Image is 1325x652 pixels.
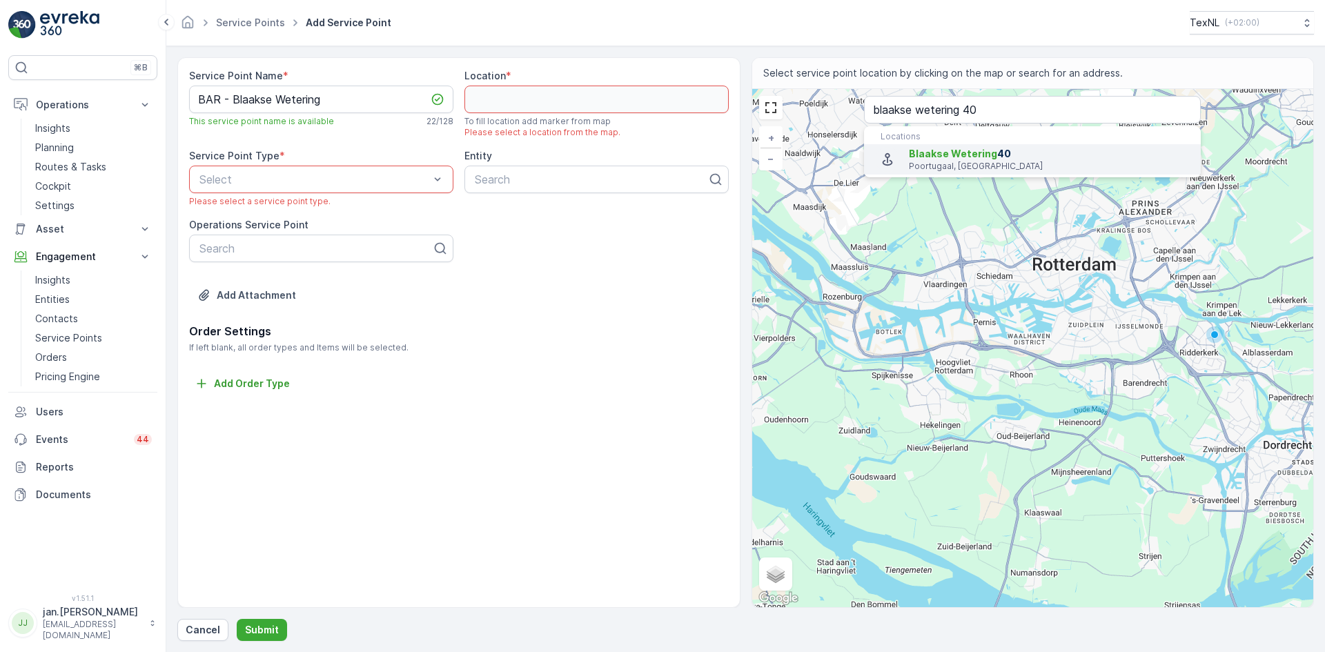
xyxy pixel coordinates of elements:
[35,331,102,345] p: Service Points
[909,161,1190,172] p: Poortugaal, [GEOGRAPHIC_DATA]
[36,488,152,502] p: Documents
[30,196,157,215] a: Settings
[8,594,157,602] span: v 1.51.1
[36,460,152,474] p: Reports
[763,66,1123,80] span: Select service point location by clicking on the map or search for an address.
[36,222,130,236] p: Asset
[30,328,157,348] a: Service Points
[464,70,506,81] label: Location
[245,623,279,637] p: Submit
[30,367,157,386] a: Pricing Engine
[760,128,781,148] a: Zoom In
[12,612,34,634] div: JJ
[217,288,296,302] p: Add Attachment
[216,17,285,28] a: Service Points
[768,132,774,144] span: +
[134,62,148,73] p: ⌘B
[36,433,126,446] p: Events
[189,116,334,127] span: This service point name is available
[767,152,774,164] span: −
[36,250,130,264] p: Engagement
[464,116,620,127] span: To fill location add marker from map
[909,147,1190,161] span: 40
[426,116,453,127] p: 22 / 128
[189,219,308,230] label: Operations Service Point
[30,270,157,290] a: Insights
[137,434,149,445] p: 44
[43,619,142,641] p: [EMAIL_ADDRESS][DOMAIN_NAME]
[756,589,801,607] a: Open this area in Google Maps (opens a new window)
[35,199,75,213] p: Settings
[30,177,157,196] a: Cockpit
[237,619,287,641] button: Submit
[189,323,729,339] p: Order Settings
[35,293,70,306] p: Entities
[35,141,74,155] p: Planning
[30,348,157,367] a: Orders
[756,589,801,607] img: Google
[36,98,130,112] p: Operations
[180,20,195,32] a: Homepage
[8,243,157,270] button: Engagement
[760,148,781,169] a: Zoom Out
[303,16,394,30] span: Add Service Point
[177,619,228,641] button: Cancel
[8,91,157,119] button: Operations
[464,150,492,161] label: Entity
[8,426,157,453] a: Events44
[30,157,157,177] a: Routes & Tasks
[8,11,36,39] img: logo
[35,312,78,326] p: Contacts
[199,171,429,188] p: Select
[760,97,781,118] a: View Fullscreen
[189,284,304,306] button: Upload File
[36,405,152,419] p: Users
[189,196,331,207] span: Please select a service point type.
[1190,16,1219,30] p: TexNL
[8,215,157,243] button: Asset
[186,623,220,637] p: Cancel
[35,370,100,384] p: Pricing Engine
[8,398,157,426] a: Users
[8,605,157,641] button: JJjan.[PERSON_NAME][EMAIL_ADDRESS][DOMAIN_NAME]
[35,121,70,135] p: Insights
[189,70,283,81] label: Service Point Name
[1190,11,1314,34] button: TexNL(+02:00)
[40,11,99,39] img: logo_light-DOdMpM7g.png
[35,160,106,174] p: Routes & Tasks
[30,138,157,157] a: Planning
[43,605,142,619] p: jan.[PERSON_NAME]
[475,171,707,188] p: Search
[30,119,157,138] a: Insights
[464,127,620,138] span: Please select a location from the map.
[214,377,290,391] p: Add Order Type
[1225,17,1259,28] p: ( +02:00 )
[189,342,729,353] span: If left blank, all order types and Items will be selected.
[881,131,1184,142] p: Locations
[30,309,157,328] a: Contacts
[35,273,70,287] p: Insights
[909,148,997,159] span: Blaakse Wetering
[864,126,1201,177] ul: Menu
[199,240,432,257] p: Search
[189,375,295,392] button: Add Order Type
[864,96,1201,124] input: Search by address
[35,350,67,364] p: Orders
[35,179,71,193] p: Cockpit
[30,290,157,309] a: Entities
[8,453,157,481] a: Reports
[8,481,157,508] a: Documents
[189,150,279,161] label: Service Point Type
[760,559,791,589] a: Layers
